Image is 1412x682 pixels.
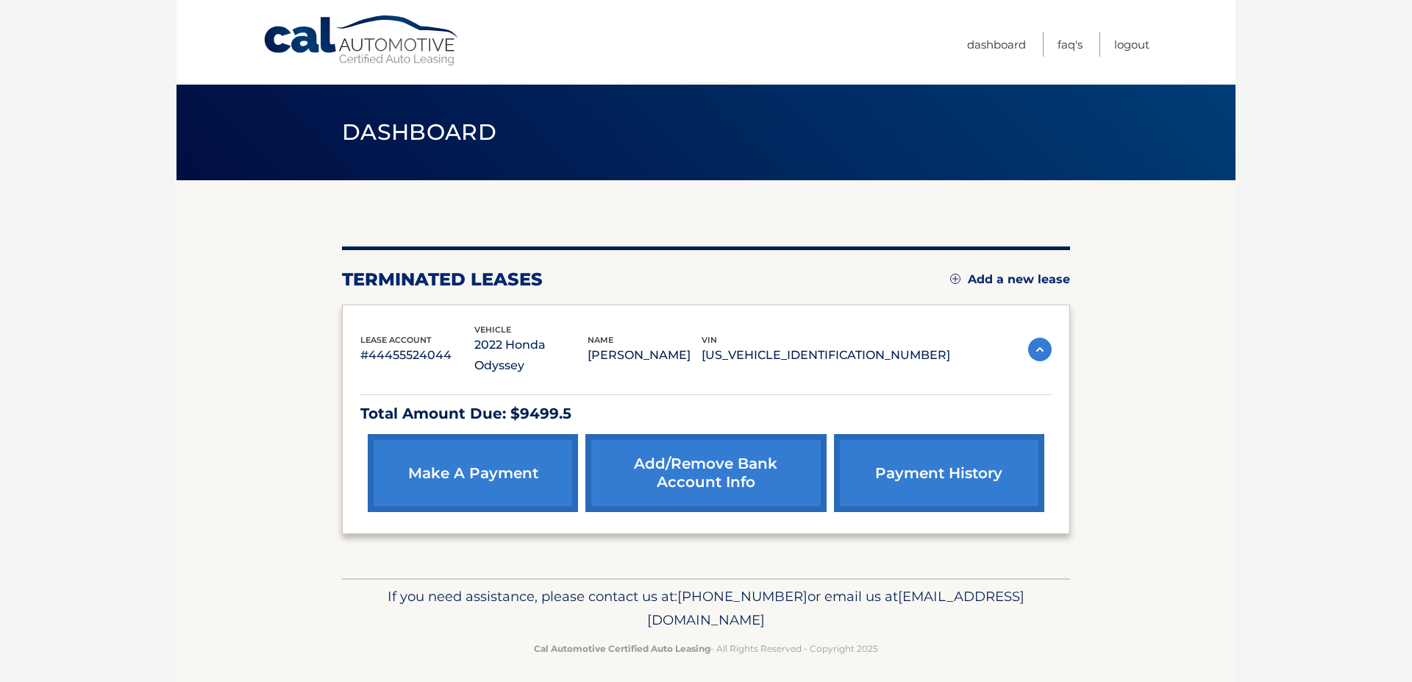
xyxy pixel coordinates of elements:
[1058,32,1083,57] a: FAQ's
[967,32,1026,57] a: Dashboard
[702,335,717,345] span: vin
[1028,338,1052,361] img: accordion-active.svg
[342,269,543,291] h2: terminated leases
[834,434,1044,512] a: payment history
[352,641,1060,656] p: - All Rights Reserved - Copyright 2025
[360,401,1052,427] p: Total Amount Due: $9499.5
[950,272,1070,287] a: Add a new lease
[474,324,511,335] span: vehicle
[588,345,702,366] p: [PERSON_NAME]
[342,118,496,146] span: Dashboard
[950,274,960,284] img: add.svg
[677,588,807,605] span: [PHONE_NUMBER]
[1114,32,1149,57] a: Logout
[368,434,578,512] a: make a payment
[585,434,826,512] a: Add/Remove bank account info
[360,345,474,366] p: #44455524044
[474,335,588,376] p: 2022 Honda Odyssey
[263,15,461,67] a: Cal Automotive
[588,335,613,345] span: name
[360,335,432,345] span: lease account
[352,585,1060,632] p: If you need assistance, please contact us at: or email us at
[647,588,1024,628] span: [EMAIL_ADDRESS][DOMAIN_NAME]
[534,643,710,654] strong: Cal Automotive Certified Auto Leasing
[702,345,950,366] p: [US_VEHICLE_IDENTIFICATION_NUMBER]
